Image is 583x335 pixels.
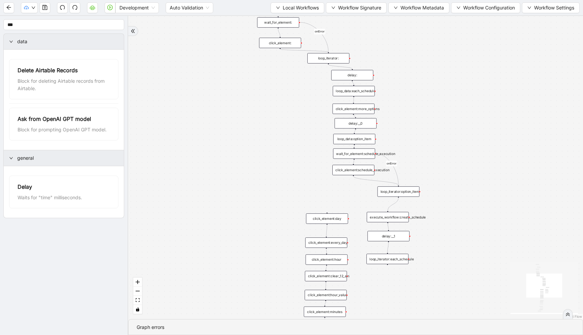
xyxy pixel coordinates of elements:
div: click_element:day [306,213,348,224]
g: Edge from click_element:hour to click_element:clear_12_am [326,266,327,270]
div: Block for prompting OpenAI GPT model. [18,126,110,133]
div: delay:__0 [335,118,377,129]
button: zoom out [133,287,142,296]
g: Edge from wait_for_element: to click_element: [278,29,280,37]
span: right [9,40,13,44]
span: save [42,5,48,10]
span: Local Workflows [283,4,319,11]
span: redo [72,5,78,10]
g: Edge from execute_workflow:create_schedule to delay:__1 [388,223,388,230]
div: click_element:hour [306,254,348,265]
button: toggle interactivity [133,305,142,314]
button: zoom in [133,278,142,287]
span: down [456,6,461,10]
div: click_element:minutes [304,307,346,317]
button: arrow-left [3,2,14,13]
g: Edge from click_element:hour_value to click_element:minutes [325,301,326,306]
span: play-circle [107,5,113,10]
g: Edge from delay:__1 to loop_iterator:each_schedule [387,242,388,253]
div: loop_iterator: [307,53,350,63]
div: loop_iterator:each_schedule [366,254,409,264]
div: data [4,34,124,49]
g: Edge from delay: to loop_data:each_schedule [352,81,354,85]
div: wait_for_element: [257,17,299,28]
g: Edge from delay:__0 to loop_data:option_item [354,129,356,133]
span: right [9,156,13,160]
g: Edge from loop_iterator: to delay: [328,65,352,69]
div: delay:__1 [367,231,410,241]
div: click_element:every_day [305,237,348,248]
span: down [31,6,35,10]
span: undo [60,5,65,10]
g: Edge from loop_data: to wait_for_element: [274,10,278,16]
span: arrow-left [6,5,11,10]
span: down [331,6,335,10]
div: click_element:more_options [332,104,374,114]
div: click_element:hour_value [305,290,347,300]
a: React Flow attribution [564,314,582,318]
div: loop_iterator:each_scheduleplus-circle [366,254,409,264]
div: wait_for_element:schedule_execution [333,149,375,159]
button: downWorkflow Configuration [451,2,520,13]
span: double-right [565,312,570,317]
div: click_element:clear_12_am [305,271,347,281]
div: Block for deleting Airtable records from Airtable. [18,77,110,92]
button: downWorkflow Signature [326,2,387,13]
span: Workflow Configuration [463,4,515,11]
div: Ask from OpenAI GPT model [18,115,110,123]
div: click_element: [259,38,301,48]
div: loop_iterator:option_item [378,186,420,197]
span: down [394,6,398,10]
div: Delay [18,183,110,191]
span: Auto Validation [170,3,209,13]
span: double-right [131,29,135,33]
div: execute_workflow:create_schedule [367,212,409,223]
div: click_element:schedule_execution [332,165,374,175]
span: Workflow Settings [534,4,574,11]
button: fit view [133,296,142,305]
span: general [17,154,118,162]
span: Workflow Signature [338,4,381,11]
span: Workflow Metadata [400,4,444,11]
button: redo [70,2,80,13]
g: Edge from click_element:more_options to delay:__0 [354,115,356,117]
span: cloud-upload [24,5,29,10]
button: downWorkflow Metadata [388,2,449,13]
span: down [527,6,531,10]
button: save [39,2,50,13]
button: downLocal Workflows [271,2,324,13]
div: delay: [331,70,373,80]
span: down [276,6,280,10]
g: Edge from click_element: to loop_iterator: [280,49,328,52]
g: Edge from click_element:schedule_execution to loop_iterator:option_item [353,176,398,185]
div: loop_data:option_item [333,134,376,144]
div: loop_data:each_schedule [333,86,375,96]
button: cloud-server [87,2,98,13]
div: Graph errors [137,324,575,331]
button: play-circle [105,2,115,13]
button: cloud-uploaddown [21,2,38,13]
span: cloud-server [90,5,95,10]
g: Edge from loop_iterator:option_item to execute_workflow:create_schedule [388,198,398,211]
span: data [17,38,118,45]
span: plus-circle [384,268,391,276]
